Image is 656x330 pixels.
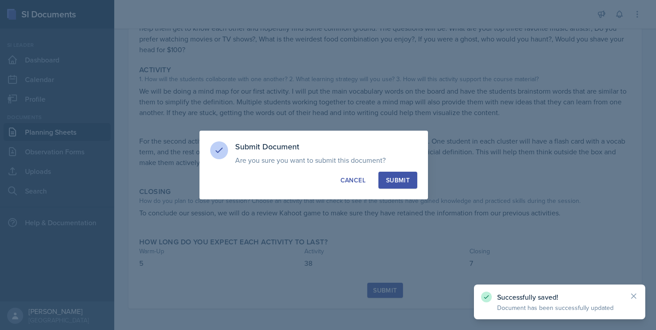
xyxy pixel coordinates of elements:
p: Are you sure you want to submit this document? [235,156,417,165]
div: Submit [386,176,410,185]
button: Submit [378,172,417,189]
h3: Submit Document [235,141,417,152]
button: Cancel [333,172,373,189]
p: Successfully saved! [497,293,622,301]
p: Document has been successfully updated [497,303,622,312]
div: Cancel [340,176,365,185]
